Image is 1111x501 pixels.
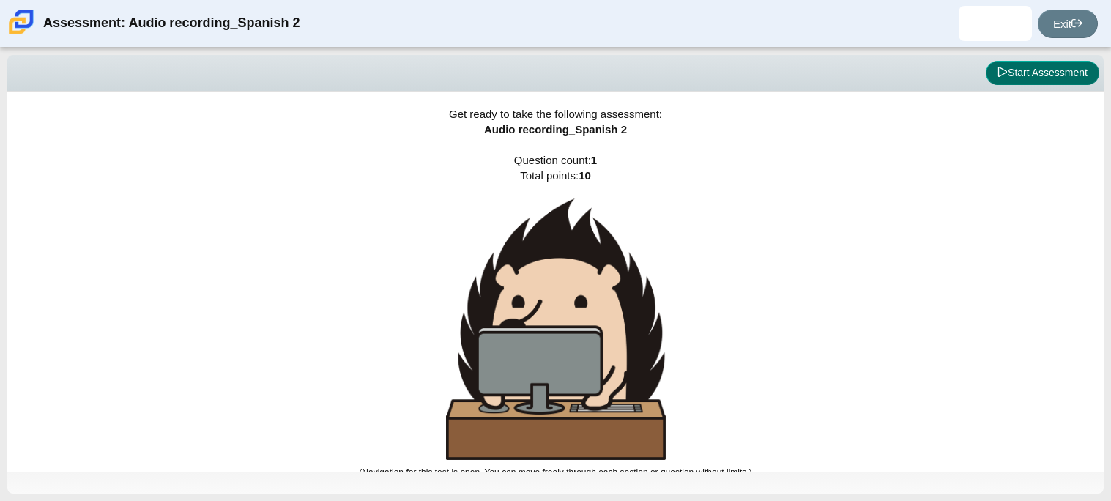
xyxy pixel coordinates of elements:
[359,154,751,478] span: Question count: Total points:
[484,123,627,136] span: Audio recording_Spanish 2
[449,108,662,120] span: Get ready to take the following assessment:
[446,198,666,460] img: hedgehog-behind-computer-large.png
[6,27,37,40] a: Carmen School of Science & Technology
[359,467,751,478] small: (Navigation for this test is open. You can move freely through each section or question without l...
[43,6,300,41] div: Assessment: Audio recording_Spanish 2
[6,7,37,37] img: Carmen School of Science & Technology
[591,154,597,166] b: 1
[1038,10,1098,38] a: Exit
[984,12,1007,35] img: andry.martinezdura.S33psD
[579,169,591,182] b: 10
[986,61,1099,86] button: Start Assessment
